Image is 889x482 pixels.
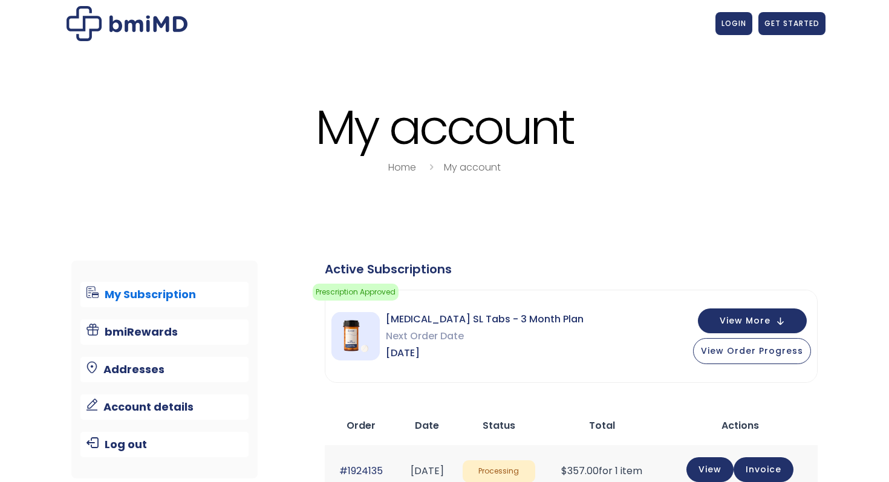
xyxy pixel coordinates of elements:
[63,102,825,153] h1: My account
[758,12,825,35] a: GET STARTED
[339,464,383,478] a: #1924135
[415,418,439,432] span: Date
[701,345,803,357] span: View Order Progress
[386,328,584,345] span: Next Order Date
[80,394,249,420] a: Account details
[715,12,752,35] a: LOGIN
[386,311,584,328] span: [MEDICAL_DATA] SL Tabs - 3 Month Plan
[444,160,501,174] a: My account
[483,418,515,432] span: Status
[425,160,438,174] i: breadcrumbs separator
[764,18,819,28] span: GET STARTED
[331,312,380,360] img: Sermorelin SL Tabs - 3 Month Plan
[589,418,615,432] span: Total
[313,284,399,301] span: Prescription Approved
[386,345,584,362] span: [DATE]
[721,18,746,28] span: LOGIN
[693,338,811,364] button: View Order Progress
[80,357,249,382] a: Addresses
[686,457,734,482] a: View
[71,261,258,478] nav: Account pages
[325,261,818,278] div: Active Subscriptions
[561,464,567,478] span: $
[80,282,249,307] a: My Subscription
[347,418,376,432] span: Order
[67,6,187,41] img: My account
[720,317,770,325] span: View More
[734,457,793,482] a: Invoice
[388,160,416,174] a: Home
[80,432,249,457] a: Log out
[721,418,759,432] span: Actions
[698,308,807,333] button: View More
[80,319,249,345] a: bmiRewards
[561,464,599,478] span: 357.00
[411,464,444,478] time: [DATE]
